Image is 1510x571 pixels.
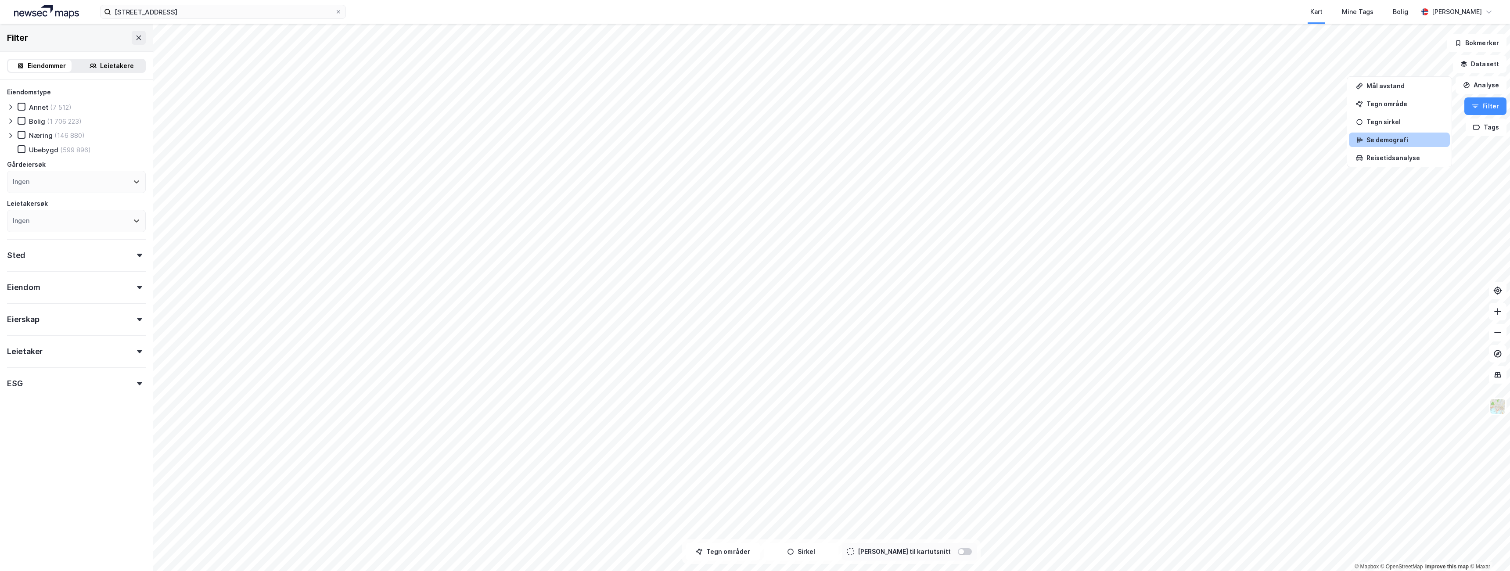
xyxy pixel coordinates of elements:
[1489,398,1506,415] img: Z
[1366,136,1443,144] div: Se demografi
[1342,7,1373,17] div: Mine Tags
[1466,529,1510,571] iframe: Chat Widget
[1466,529,1510,571] div: Kontrollprogram for chat
[13,215,29,226] div: Ingen
[7,250,25,261] div: Sted
[14,5,79,18] img: logo.a4113a55bc3d86da70a041830d287a7e.svg
[111,5,335,18] input: Søk på adresse, matrikkel, gårdeiere, leietakere eller personer
[7,198,48,209] div: Leietakersøk
[764,543,838,560] button: Sirkel
[7,87,51,97] div: Eiendomstype
[7,282,40,293] div: Eiendom
[29,103,48,111] div: Annet
[7,31,28,45] div: Filter
[686,543,760,560] button: Tegn områder
[1310,7,1323,17] div: Kart
[1453,55,1506,73] button: Datasett
[1366,82,1443,90] div: Mål avstand
[1456,76,1506,94] button: Analyse
[47,117,82,126] div: (1 706 223)
[858,546,951,557] div: [PERSON_NAME] til kartutsnitt
[13,176,29,187] div: Ingen
[1425,564,1469,570] a: Improve this map
[1366,100,1443,108] div: Tegn område
[1393,7,1408,17] div: Bolig
[1432,7,1482,17] div: [PERSON_NAME]
[7,378,22,389] div: ESG
[29,146,58,154] div: Ubebygd
[1366,154,1443,162] div: Reisetidsanalyse
[29,117,45,126] div: Bolig
[1447,34,1506,52] button: Bokmerker
[54,131,85,140] div: (146 880)
[1381,564,1423,570] a: OpenStreetMap
[1466,119,1506,136] button: Tags
[1355,564,1379,570] a: Mapbox
[7,314,39,325] div: Eierskap
[28,61,66,71] div: Eiendommer
[1464,97,1506,115] button: Filter
[29,131,53,140] div: Næring
[50,103,72,111] div: (7 512)
[7,346,43,357] div: Leietaker
[100,61,134,71] div: Leietakere
[7,159,46,170] div: Gårdeiersøk
[1366,118,1443,126] div: Tegn sirkel
[60,146,91,154] div: (599 896)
